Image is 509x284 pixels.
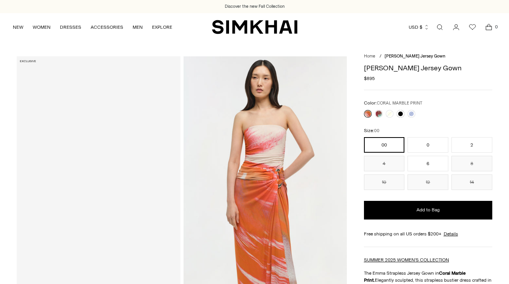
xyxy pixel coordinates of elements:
a: SIMKHAI [212,19,297,35]
a: Wishlist [465,19,480,35]
a: ACCESSORIES [91,19,123,36]
span: $895 [364,75,375,82]
label: Color: [364,99,422,107]
a: EXPLORE [152,19,172,36]
a: Home [364,54,375,59]
button: 00 [364,137,405,153]
button: 8 [451,156,492,171]
button: 4 [364,156,405,171]
div: / [380,53,381,60]
a: Details [444,230,458,237]
span: 0 [493,23,500,30]
button: 14 [451,174,492,190]
button: 6 [408,156,448,171]
button: USD $ [409,19,429,36]
nav: breadcrumbs [364,53,492,60]
a: SUMMER 2025 WOMEN'S COLLECTION [364,257,449,263]
label: Size: [364,127,380,134]
span: Add to Bag [416,207,440,213]
h1: [PERSON_NAME] Jersey Gown [364,64,492,71]
a: MEN [133,19,143,36]
div: Free shipping on all US orders $200+ [364,230,492,237]
span: CORAL MARBLE PRINT [377,101,422,106]
span: [PERSON_NAME] Jersey Gown [385,54,445,59]
button: 12 [408,174,448,190]
button: 0 [408,137,448,153]
a: NEW [13,19,23,36]
span: 00 [374,128,380,133]
a: WOMEN [33,19,51,36]
a: Open cart modal [481,19,497,35]
a: Go to the account page [448,19,464,35]
button: Add to Bag [364,201,492,220]
a: DRESSES [60,19,81,36]
button: 2 [451,137,492,153]
a: Discover the new Fall Collection [225,3,285,10]
a: Open search modal [432,19,448,35]
button: 10 [364,174,405,190]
